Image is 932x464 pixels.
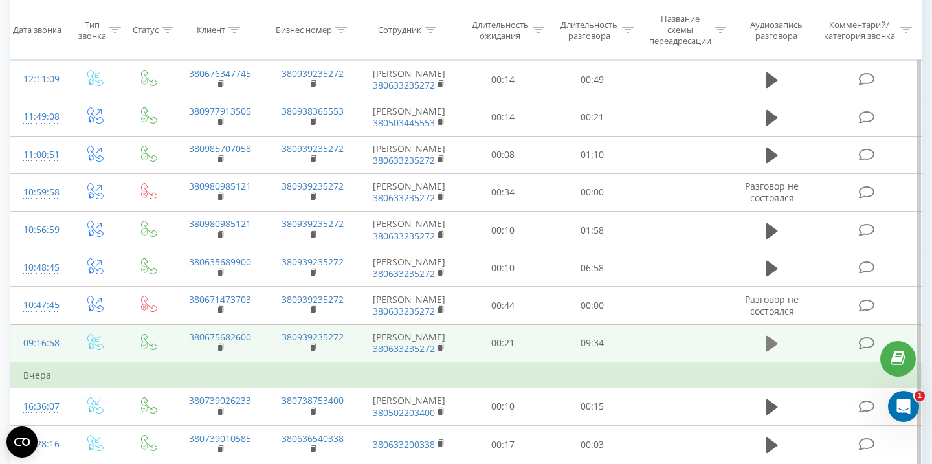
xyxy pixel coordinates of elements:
[282,67,344,80] a: 380939235272
[559,19,619,41] div: Длительность разговора
[23,217,54,243] div: 10:56:59
[189,180,251,192] a: 380980985121
[282,256,344,268] a: 380939235272
[548,426,637,463] td: 00:03
[548,249,637,287] td: 06:58
[373,192,435,204] a: 380633235272
[741,19,812,41] div: Аудиозапись разговора
[13,25,61,36] div: Дата звонка
[189,105,251,117] a: 380977913505
[915,391,925,401] span: 1
[189,256,251,268] a: 380635689900
[359,287,459,324] td: [PERSON_NAME]
[373,230,435,242] a: 380633235272
[548,61,637,98] td: 00:49
[359,388,459,425] td: [PERSON_NAME]
[282,142,344,155] a: 380939235272
[373,267,435,280] a: 380633235272
[459,212,548,249] td: 00:10
[282,331,344,343] a: 380939235272
[459,136,548,173] td: 00:08
[189,432,251,445] a: 380739010585
[459,173,548,211] td: 00:34
[23,142,54,168] div: 11:00:51
[459,287,548,324] td: 00:44
[189,67,251,80] a: 380676347745
[378,25,421,36] div: Сотрудник
[197,25,225,36] div: Клиент
[888,391,919,422] iframe: Intercom live chat
[23,331,54,356] div: 09:16:58
[189,142,251,155] a: 380985707058
[23,104,54,129] div: 11:49:08
[548,173,637,211] td: 00:00
[459,61,548,98] td: 00:14
[373,116,435,129] a: 380503445553
[359,136,459,173] td: [PERSON_NAME]
[373,154,435,166] a: 380633235272
[548,287,637,324] td: 00:00
[548,212,637,249] td: 01:58
[359,173,459,211] td: [PERSON_NAME]
[23,394,54,419] div: 16:36:07
[359,212,459,249] td: [PERSON_NAME]
[548,324,637,362] td: 09:34
[189,331,251,343] a: 380675682600
[23,180,54,205] div: 10:59:58
[459,98,548,136] td: 00:14
[373,406,435,419] a: 380502203400
[282,394,344,406] a: 380738753400
[359,61,459,98] td: [PERSON_NAME]
[548,136,637,173] td: 01:10
[359,249,459,287] td: [PERSON_NAME]
[189,394,251,406] a: 380739026233
[282,105,344,117] a: 380938365553
[373,342,435,355] a: 380633235272
[133,25,159,36] div: Статус
[282,432,344,445] a: 380636540338
[548,388,637,425] td: 00:15
[282,293,344,305] a: 380939235272
[745,293,799,317] span: Разговор не состоялся
[359,324,459,362] td: [PERSON_NAME]
[359,98,459,136] td: [PERSON_NAME]
[23,67,54,92] div: 12:11:09
[821,19,897,41] div: Комментарий/категория звонка
[282,180,344,192] a: 380939235272
[282,217,344,230] a: 380939235272
[189,217,251,230] a: 380980985121
[373,438,435,450] a: 380633200338
[649,14,711,47] div: Название схемы переадресации
[23,432,54,457] div: 14:28:16
[471,19,530,41] div: Длительность ожидания
[459,426,548,463] td: 00:17
[23,293,54,318] div: 10:47:45
[78,19,106,41] div: Тип звонка
[10,362,922,388] td: Вчера
[459,388,548,425] td: 00:10
[745,180,799,204] span: Разговор не состоялся
[276,25,332,36] div: Бизнес номер
[459,324,548,362] td: 00:21
[189,293,251,305] a: 380671473703
[459,249,548,287] td: 00:10
[373,79,435,91] a: 380633235272
[6,426,38,458] button: Open CMP widget
[548,98,637,136] td: 00:21
[23,255,54,280] div: 10:48:45
[373,305,435,317] a: 380633235272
